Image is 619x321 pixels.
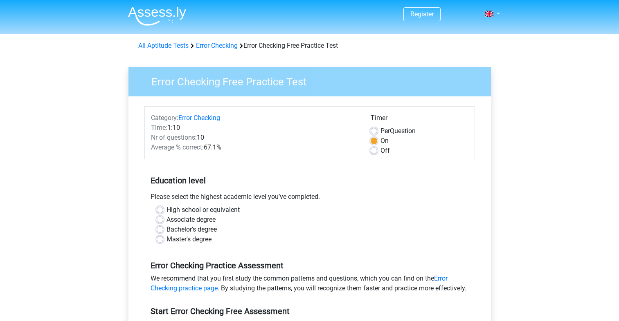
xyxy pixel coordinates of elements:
[145,143,365,152] div: 67.1%
[380,136,389,146] label: On
[151,261,469,270] h5: Error Checking Practice Assessment
[178,114,220,122] a: Error Checking
[151,306,469,316] h5: Start Error Checking Free Assessment
[380,127,390,135] span: Per
[151,172,469,189] h5: Education level
[142,72,485,88] h3: Error Checking Free Practice Test
[167,234,212,244] label: Master's degree
[144,192,475,205] div: Please select the highest academic level you’ve completed.
[151,134,197,141] span: Nr of questions:
[371,113,468,126] div: Timer
[128,7,186,26] img: Assessly
[135,41,484,51] div: Error Checking Free Practice Test
[410,10,434,18] a: Register
[151,143,204,151] span: Average % correct:
[144,274,475,296] div: We recommend that you first study the common patterns and questions, which you can find on the . ...
[380,126,416,136] label: Question
[145,133,365,143] div: 10
[151,124,167,132] span: Time:
[151,274,448,292] a: Error Checking practice page
[145,123,365,133] div: 1:10
[138,42,189,49] a: All Aptitude Tests
[167,225,217,234] label: Bachelor's degree
[380,146,390,156] label: Off
[151,114,178,122] span: Category:
[167,215,216,225] label: Associate degree
[167,205,240,215] label: High school or equivalent
[196,42,238,49] a: Error Checking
